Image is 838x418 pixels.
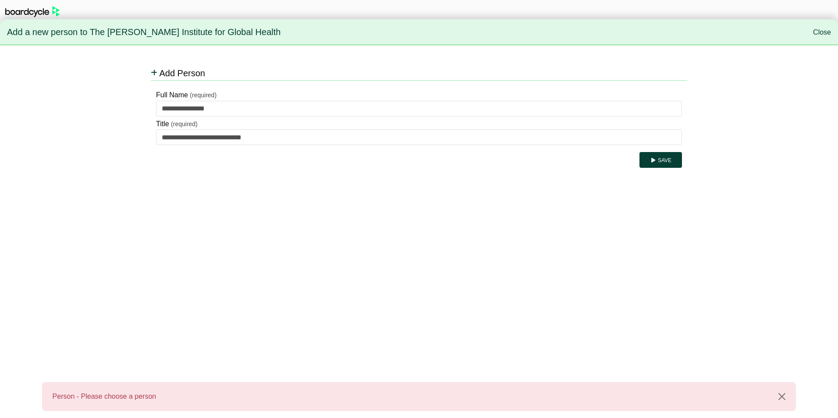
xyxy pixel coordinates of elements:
[156,89,188,101] label: Full Name
[768,382,796,411] button: Close
[813,28,831,36] a: Close
[159,68,205,78] span: Add Person
[42,382,796,411] div: Person - Please choose a person
[639,152,682,168] button: Save
[171,120,198,128] small: (required)
[7,23,281,42] span: Add a new person to The [PERSON_NAME] Institute for Global Health
[190,92,217,99] small: (required)
[5,6,60,17] img: BoardcycleBlackGreen-aaafeed430059cb809a45853b8cf6d952af9d84e6e89e1f1685b34bfd5cb7d64.svg
[156,118,169,130] label: Title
